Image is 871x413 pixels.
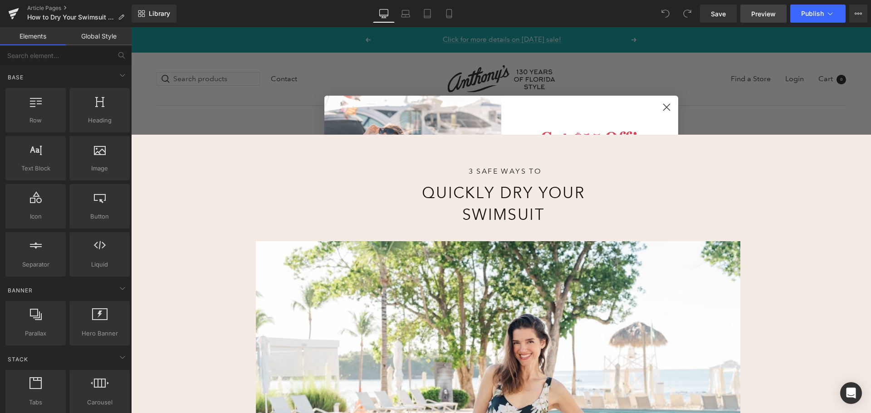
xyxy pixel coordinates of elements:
span: Hero Banner [72,329,127,338]
span: Carousel [72,398,127,407]
span: Base [7,73,24,82]
button: More [849,5,867,23]
div: Open Intercom Messenger [840,382,862,404]
span: How to Dry Your Swimsuit Fast [27,14,114,21]
a: Tablet [416,5,438,23]
span: Publish [801,10,824,17]
span: Separator [8,260,63,269]
span: Stack [7,355,29,364]
button: Redo [678,5,696,23]
button: Undo [656,5,675,23]
a: Article Pages [27,5,132,12]
span: Banner [7,286,34,295]
img: 73f248e9-9573-456d-8fd3-7dc173ea0b65.jpeg [193,68,370,318]
a: Global Style [66,27,132,45]
span: Image [72,164,127,173]
h1: 3 Safe Ways to [202,139,546,149]
span: Library [149,10,170,18]
a: Laptop [395,5,416,23]
span: Text Block [8,164,63,173]
button: Publish [790,5,846,23]
span: Parallax [8,329,63,338]
button: Close dialog [528,72,543,88]
span: Save [711,9,726,19]
span: Liquid [72,260,127,269]
span: Icon [8,212,63,221]
h1: Quickly Dry Your Swimsuit [248,155,497,198]
span: Heading [72,116,127,125]
span: Preview [751,9,776,19]
span: Get $15 Off! [410,101,508,121]
span: Button [72,212,127,221]
a: Desktop [373,5,395,23]
a: Mobile [438,5,460,23]
span: Tabs [8,398,63,407]
a: New Library [132,5,176,23]
span: Row [8,116,63,125]
a: Preview [740,5,787,23]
